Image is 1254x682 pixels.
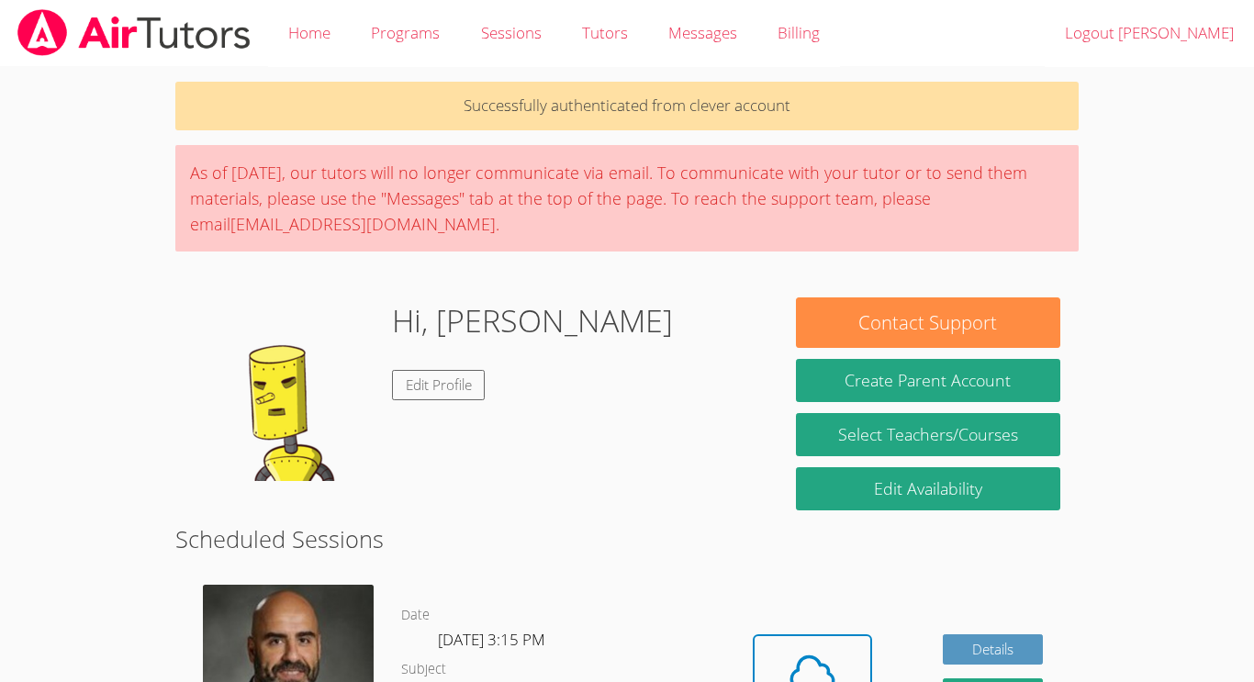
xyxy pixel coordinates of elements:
[438,629,545,650] span: [DATE] 3:15 PM
[194,297,377,481] img: default.png
[668,22,737,43] span: Messages
[401,658,446,681] dt: Subject
[175,145,1079,252] div: As of [DATE], our tutors will no longer communicate via email. To communicate with your tutor or ...
[175,82,1079,130] p: Successfully authenticated from clever account
[392,297,673,344] h1: Hi, [PERSON_NAME]
[796,297,1060,348] button: Contact Support
[401,604,430,627] dt: Date
[796,413,1060,456] a: Select Teachers/Courses
[175,521,1079,556] h2: Scheduled Sessions
[943,634,1044,665] a: Details
[392,370,486,400] a: Edit Profile
[796,359,1060,402] button: Create Parent Account
[16,9,252,56] img: airtutors_banner-c4298cdbf04f3fff15de1276eac7730deb9818008684d7c2e4769d2f7ddbe033.png
[796,467,1060,510] a: Edit Availability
